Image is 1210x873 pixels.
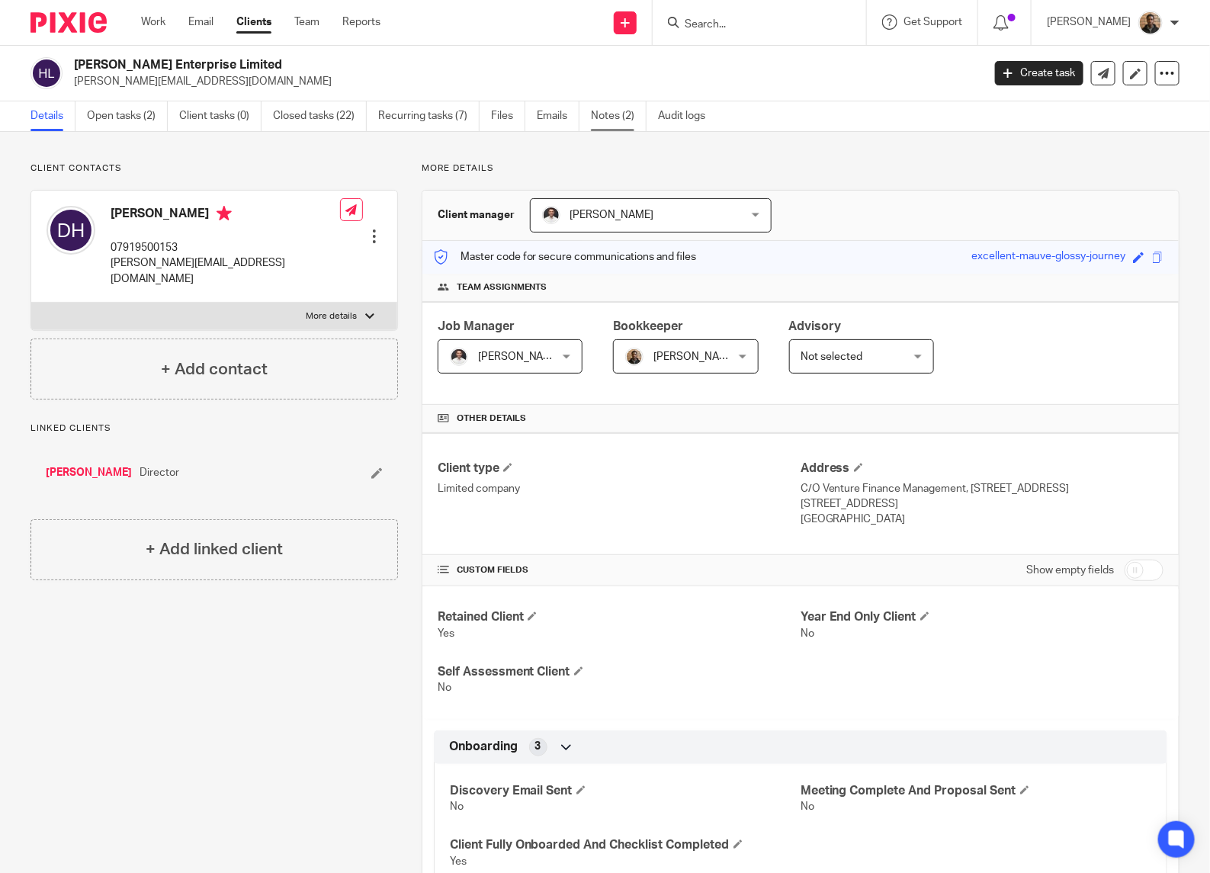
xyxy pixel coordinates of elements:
[1026,563,1114,578] label: Show empty fields
[903,17,962,27] span: Get Support
[535,739,541,754] span: 3
[801,496,1163,512] p: [STREET_ADDRESS]
[87,101,168,131] a: Open tasks (2)
[111,206,340,225] h4: [PERSON_NAME]
[625,348,644,366] img: WhatsApp%20Image%202025-04-23%20.jpg
[801,481,1163,496] p: C/O Venture Finance Management, [STREET_ADDRESS]
[478,351,562,362] span: [PERSON_NAME]
[801,801,814,812] span: No
[450,801,464,812] span: No
[438,320,515,332] span: Job Manager
[30,422,398,435] p: Linked clients
[653,351,737,362] span: [PERSON_NAME]
[438,461,801,477] h4: Client type
[450,783,801,799] h4: Discovery Email Sent
[438,564,801,576] h4: CUSTOM FIELDS
[146,538,283,561] h4: + Add linked client
[457,281,547,294] span: Team assignments
[457,412,526,425] span: Other details
[179,101,262,131] a: Client tasks (0)
[542,206,560,224] img: dom%20slack.jpg
[438,682,451,693] span: No
[111,240,340,255] p: 07919500153
[30,57,63,89] img: svg%3E
[438,628,454,639] span: Yes
[613,320,683,332] span: Bookkeeper
[450,348,468,366] img: dom%20slack.jpg
[434,249,697,265] p: Master code for secure communications and files
[1047,14,1131,30] p: [PERSON_NAME]
[74,74,972,89] p: [PERSON_NAME][EMAIL_ADDRESS][DOMAIN_NAME]
[378,101,480,131] a: Recurring tasks (7)
[74,57,792,73] h2: [PERSON_NAME] Enterprise Limited
[491,101,525,131] a: Files
[971,249,1125,266] div: excellent-mauve-glossy-journey
[307,310,358,323] p: More details
[422,162,1180,175] p: More details
[236,14,271,30] a: Clients
[188,14,213,30] a: Email
[438,609,801,625] h4: Retained Client
[294,14,319,30] a: Team
[438,207,515,223] h3: Client manager
[30,101,75,131] a: Details
[789,320,842,332] span: Advisory
[801,351,863,362] span: Not selected
[450,837,801,853] h4: Client Fully Onboarded And Checklist Completed
[140,465,179,480] span: Director
[801,783,1151,799] h4: Meeting Complete And Proposal Sent
[217,206,232,221] i: Primary
[450,856,467,867] span: Yes
[801,461,1163,477] h4: Address
[30,12,107,33] img: Pixie
[111,255,340,287] p: [PERSON_NAME][EMAIL_ADDRESS][DOMAIN_NAME]
[141,14,165,30] a: Work
[658,101,717,131] a: Audit logs
[46,465,132,480] a: [PERSON_NAME]
[591,101,647,131] a: Notes (2)
[995,61,1083,85] a: Create task
[683,18,820,32] input: Search
[47,206,95,255] img: svg%3E
[438,664,801,680] h4: Self Assessment Client
[30,162,398,175] p: Client contacts
[342,14,380,30] a: Reports
[438,481,801,496] p: Limited company
[537,101,579,131] a: Emails
[801,628,814,639] span: No
[273,101,367,131] a: Closed tasks (22)
[449,739,518,755] span: Onboarding
[801,512,1163,527] p: [GEOGRAPHIC_DATA]
[161,358,268,381] h4: + Add contact
[1138,11,1163,35] img: WhatsApp%20Image%202025-04-23%20.jpg
[801,609,1163,625] h4: Year End Only Client
[570,210,654,220] span: [PERSON_NAME]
